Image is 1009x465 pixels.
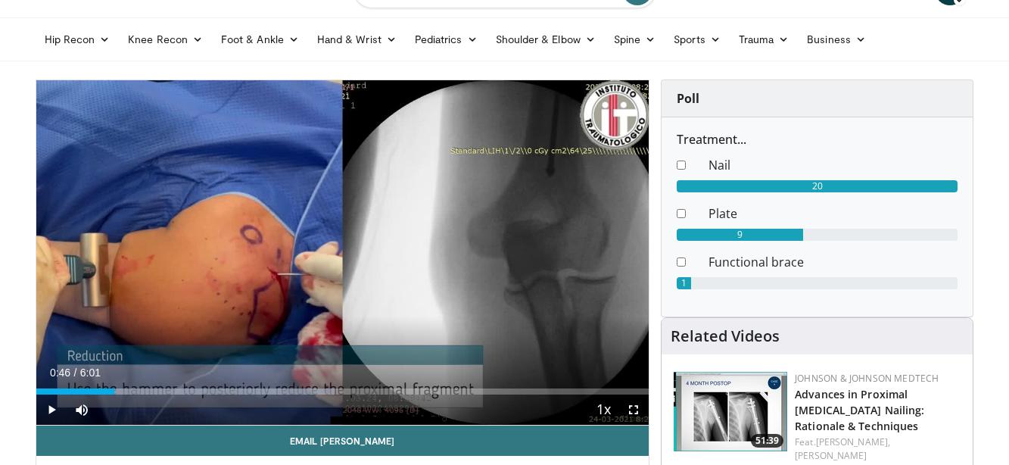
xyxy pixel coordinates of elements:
[677,277,691,289] div: 1
[795,435,961,463] div: Feat.
[36,24,120,55] a: Hip Recon
[816,435,890,448] a: [PERSON_NAME],
[795,387,924,433] a: Advances in Proximal [MEDICAL_DATA] Nailing: Rationale & Techniques
[308,24,406,55] a: Hand & Wrist
[605,24,665,55] a: Spine
[50,367,70,379] span: 0:46
[406,24,487,55] a: Pediatrics
[697,253,969,271] dd: Functional brace
[67,395,97,425] button: Mute
[798,24,875,55] a: Business
[674,372,787,451] a: 51:39
[618,395,649,425] button: Fullscreen
[795,372,939,385] a: Johnson & Johnson MedTech
[751,434,783,448] span: 51:39
[795,449,867,462] a: [PERSON_NAME]
[36,426,649,456] a: Email [PERSON_NAME]
[677,180,958,192] div: 20
[697,204,969,223] dd: Plate
[74,367,77,379] span: /
[588,395,618,425] button: Playback Rate
[730,24,799,55] a: Trauma
[677,229,803,241] div: 9
[36,80,649,426] video-js: Video Player
[674,372,787,451] img: 51c79e9b-08d2-4aa9-9189-000d819e3bdb.150x105_q85_crop-smart_upscale.jpg
[677,133,958,147] h6: Treatment...
[665,24,730,55] a: Sports
[487,24,605,55] a: Shoulder & Elbow
[212,24,308,55] a: Foot & Ankle
[677,90,699,107] strong: Poll
[671,327,780,345] h4: Related Videos
[36,389,649,395] div: Progress Bar
[80,367,101,379] span: 6:01
[36,395,67,425] button: Play
[697,156,969,174] dd: Nail
[119,24,212,55] a: Knee Recon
